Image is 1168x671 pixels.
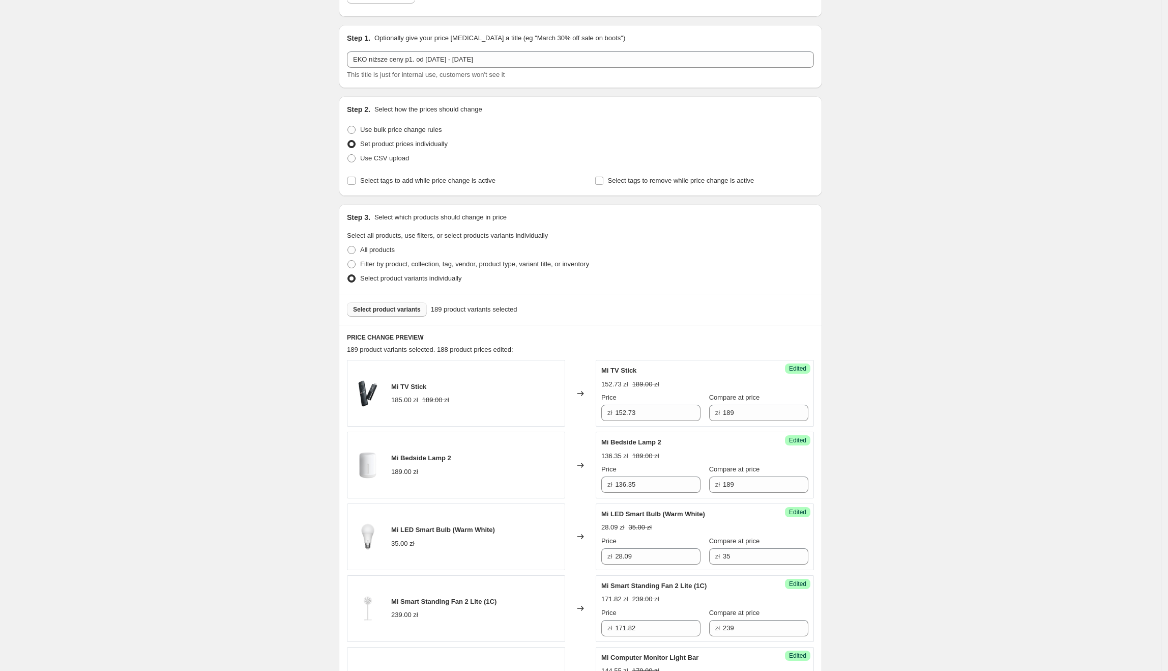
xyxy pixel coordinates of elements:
span: Edited [789,436,806,444]
span: Mi LED Smart Bulb (Warm White) [391,526,495,534]
div: 136.35 zł [601,451,628,461]
span: Mi TV Stick [391,383,426,390]
p: Select which products should change in price [374,212,507,222]
div: 239.00 zł [391,610,418,620]
img: 3142_mitvstick-800px-hero_80x.png [353,378,383,409]
span: zł [715,481,720,488]
strike: 189.00 zł [632,379,659,389]
span: zł [607,624,612,632]
div: 28.09 zł [601,522,625,533]
span: zł [607,552,612,560]
span: Select product variants individually [360,274,461,282]
div: 35.00 zł [391,539,415,549]
strike: 189.00 zł [422,395,449,405]
span: Edited [789,652,806,660]
div: 189.00 zł [391,467,418,477]
h2: Step 2. [347,104,370,115]
span: Price [601,537,617,545]
span: zł [715,552,720,560]
span: Edited [789,580,806,588]
strike: 239.00 zł [632,594,659,604]
h6: PRICE CHANGE PREVIEW [347,333,814,342]
p: Optionally give your price [MEDICAL_DATA] a title (eg "March 30% off sale on boots") [374,33,625,43]
span: Set product prices individually [360,140,448,148]
p: Select how the prices should change [374,104,482,115]
span: zł [715,409,720,416]
span: Mi Smart Standing Fan 2 Lite (1C) [601,582,707,590]
span: Use CSV upload [360,154,409,162]
strike: 35.00 zł [629,522,652,533]
span: Edited [789,508,806,516]
div: 152.73 zł [601,379,628,389]
span: Mi Bedside Lamp 2 [601,438,661,446]
span: This title is just for internal use, customers won't see it [347,71,505,78]
span: Price [601,394,617,401]
div: 185.00 zł [391,395,418,405]
strike: 189.00 zł [632,451,659,461]
span: Filter by product, collection, tag, vendor, product type, variant title, or inventory [360,260,589,268]
div: 171.82 zł [601,594,628,604]
span: Compare at price [709,537,760,545]
span: Select product variants [353,305,421,314]
span: 189 product variants selected. 188 product prices edited: [347,346,513,353]
span: Mi LED Smart Bulb (Warm White) [601,510,705,518]
span: Select tags to add while price change is active [360,177,495,184]
h2: Step 1. [347,33,370,43]
span: zł [607,481,612,488]
span: Price [601,609,617,617]
span: Use bulk price change rules [360,126,442,133]
img: 3107_mismartstandingfan1c-800px-hero_80x.png [353,593,383,624]
span: zł [715,624,720,632]
span: Compare at price [709,609,760,617]
img: 3055_miledsmartbulb-warmwhite-1600-hero_c7a8aa52-be97-469b-a0d7-b5f34ed0f836_80x.png [353,521,383,552]
span: Mi Bedside Lamp 2 [391,454,451,462]
span: Price [601,465,617,473]
span: Mi Computer Monitor Light Bar [601,654,698,661]
span: 189 product variants selected [431,304,517,315]
span: Select tags to remove while price change is active [608,177,754,184]
span: Edited [789,365,806,373]
span: Select all products, use filters, or select products variants individually [347,232,548,239]
button: Select product variants [347,302,427,317]
span: Compare at price [709,394,760,401]
input: 30% off holiday sale [347,51,814,68]
span: zł [607,409,612,416]
span: Mi TV Stick [601,367,636,374]
h2: Step 3. [347,212,370,222]
span: Mi Smart Standing Fan 2 Lite (1C) [391,598,497,605]
span: Compare at price [709,465,760,473]
img: 2691_mibedsidelamp2-800px-hero_4fb17125-e19e-4251-a754-7135047a94e2_80x.png [353,450,383,481]
span: All products [360,246,395,254]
